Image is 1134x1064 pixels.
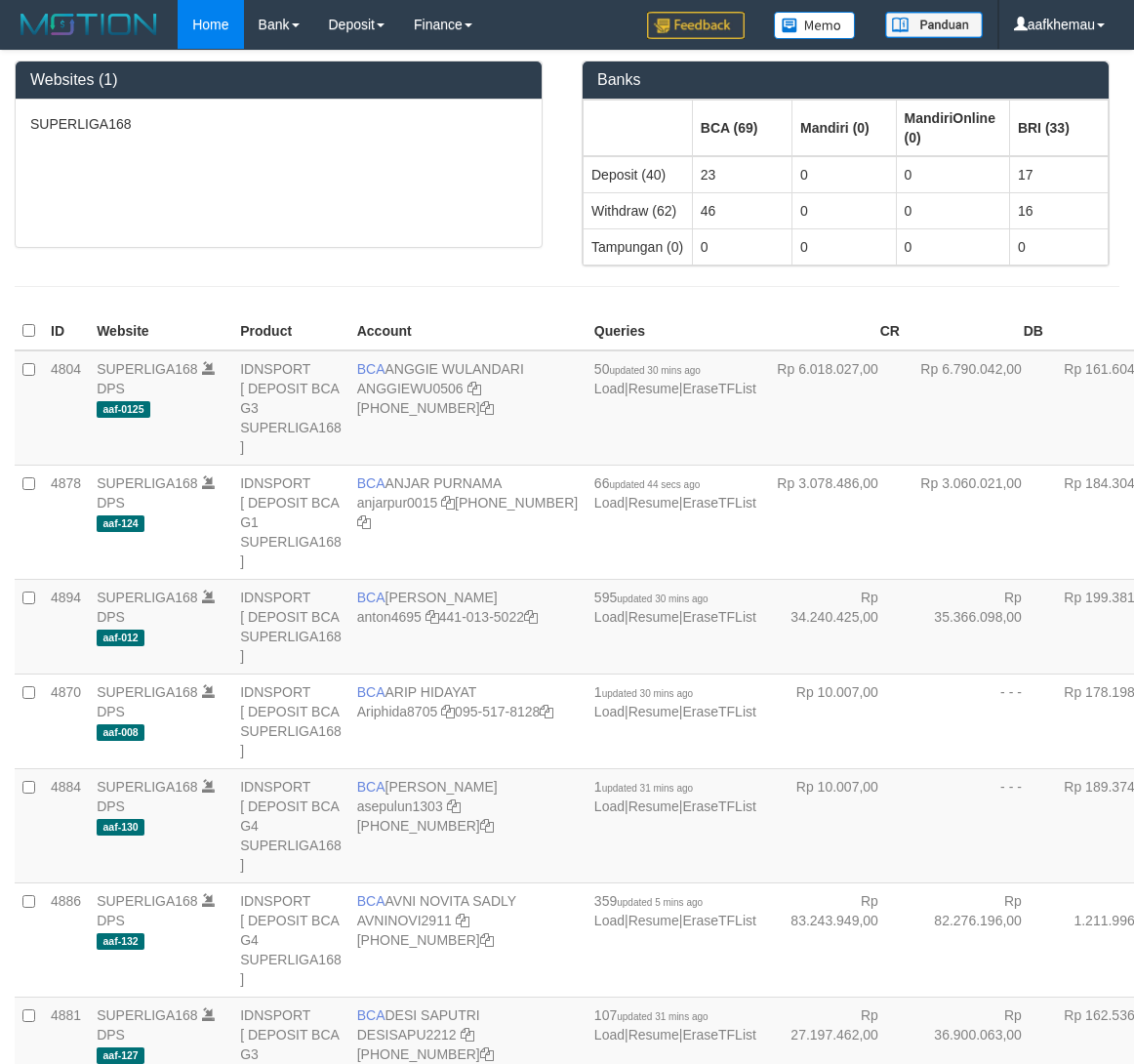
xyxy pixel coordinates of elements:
[584,192,693,228] td: Withdraw (62)
[764,882,908,997] td: Rp 83.243.949,00
[628,704,679,719] a: Resume
[594,361,701,377] span: 50
[594,590,709,605] span: 595
[89,768,232,882] td: DPS
[628,381,679,396] a: Resume
[594,704,625,719] a: Load
[908,312,1051,350] th: DB
[692,192,791,228] td: 46
[441,704,455,719] a: Copy Ariphida8705 to clipboard
[1009,100,1108,156] th: Group: activate to sort column ascending
[97,590,198,605] a: SUPERLIGA168
[908,350,1051,466] td: Rp 6.790.042,00
[594,475,756,511] span: | |
[349,882,587,997] td: AVNI NOVITA SADLY [PHONE_NUMBER]
[609,479,700,490] span: updated 44 secs ago
[43,312,89,350] th: ID
[647,12,745,39] img: Feedback.jpg
[628,1027,679,1043] a: Resume
[232,768,349,882] td: IDNSPORT [ DEPOSIT BCA G4 SUPERLIGA168 ]
[447,798,461,814] a: Copy asepulun1303 to clipboard
[480,1046,494,1062] a: Copy 4062280453 to clipboard
[232,674,349,768] td: IDNSPORT [ DEPOSIT BCA SUPERLIGA168 ]
[908,579,1051,674] td: Rp 35.366.098,00
[764,350,908,466] td: Rp 6.018.027,00
[764,312,908,350] th: CR
[594,361,756,396] span: | |
[617,897,703,908] span: updated 5 mins ago
[349,350,587,466] td: ANGGIE WULANDARI [PHONE_NUMBER]
[357,893,385,909] span: BCA
[764,465,908,579] td: Rp 3.078.486,00
[349,312,587,350] th: Account
[594,893,703,909] span: 359
[908,674,1051,768] td: - - -
[349,579,587,674] td: [PERSON_NAME] 441-013-5022
[594,1007,756,1043] span: | |
[908,768,1051,882] td: - - -
[349,674,587,768] td: ARIP HIDAYAT 095-517-8128
[682,381,755,396] a: EraseTFList
[524,609,538,625] a: Copy 4410135022 to clipboard
[89,579,232,674] td: DPS
[609,365,700,376] span: updated 30 mins ago
[908,882,1051,997] td: Rp 82.276.196,00
[896,100,1009,156] th: Group: activate to sort column ascending
[594,381,625,396] a: Load
[425,609,439,625] a: Copy anton4695 to clipboard
[774,12,856,39] img: Button%20Memo.svg
[97,361,198,377] a: SUPERLIGA168
[97,684,198,700] a: SUPERLIGA168
[628,495,679,511] a: Resume
[89,312,232,350] th: Website
[594,779,756,814] span: | |
[594,609,625,625] a: Load
[15,10,163,39] img: MOTION_logo.png
[594,495,625,511] a: Load
[594,684,693,700] span: 1
[584,156,693,193] td: Deposit (40)
[232,579,349,674] td: IDNSPORT [ DEPOSIT BCA SUPERLIGA168 ]
[357,609,422,625] a: anton4695
[97,779,198,795] a: SUPERLIGA168
[97,515,144,532] span: aaf-124
[441,495,455,511] a: Copy anjarpur0015 to clipboard
[764,768,908,882] td: Rp 10.007,00
[89,674,232,768] td: DPS
[594,779,693,795] span: 1
[1009,156,1108,193] td: 17
[357,704,438,719] a: Ariphida8705
[682,609,755,625] a: EraseTFList
[692,156,791,193] td: 23
[480,400,494,416] a: Copy 4062213373 to clipboard
[692,100,791,156] th: Group: activate to sort column ascending
[602,783,693,794] span: updated 31 mins ago
[357,475,385,491] span: BCA
[594,590,756,625] span: | |
[232,350,349,466] td: IDNSPORT [ DEPOSIT BCA G3 SUPERLIGA168 ]
[628,798,679,814] a: Resume
[43,465,89,579] td: 4878
[594,684,756,719] span: | |
[357,684,385,700] span: BCA
[357,590,385,605] span: BCA
[594,798,625,814] a: Load
[97,893,198,909] a: SUPERLIGA168
[587,312,764,350] th: Queries
[682,1027,755,1043] a: EraseTFList
[43,674,89,768] td: 4870
[764,579,908,674] td: Rp 34.240.425,00
[896,228,1009,265] td: 0
[594,893,756,928] span: | |
[791,100,896,156] th: Group: activate to sort column ascending
[461,1027,474,1043] a: Copy DESISAPU2212 to clipboard
[764,674,908,768] td: Rp 10.007,00
[357,1027,457,1043] a: DESISAPU2212
[357,381,464,396] a: ANGGIEWU0506
[30,71,527,89] h3: Websites (1)
[791,192,896,228] td: 0
[349,768,587,882] td: [PERSON_NAME] [PHONE_NUMBER]
[97,475,198,491] a: SUPERLIGA168
[232,465,349,579] td: IDNSPORT [ DEPOSIT BCA G1 SUPERLIGA168 ]
[540,704,553,719] a: Copy 0955178128 to clipboard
